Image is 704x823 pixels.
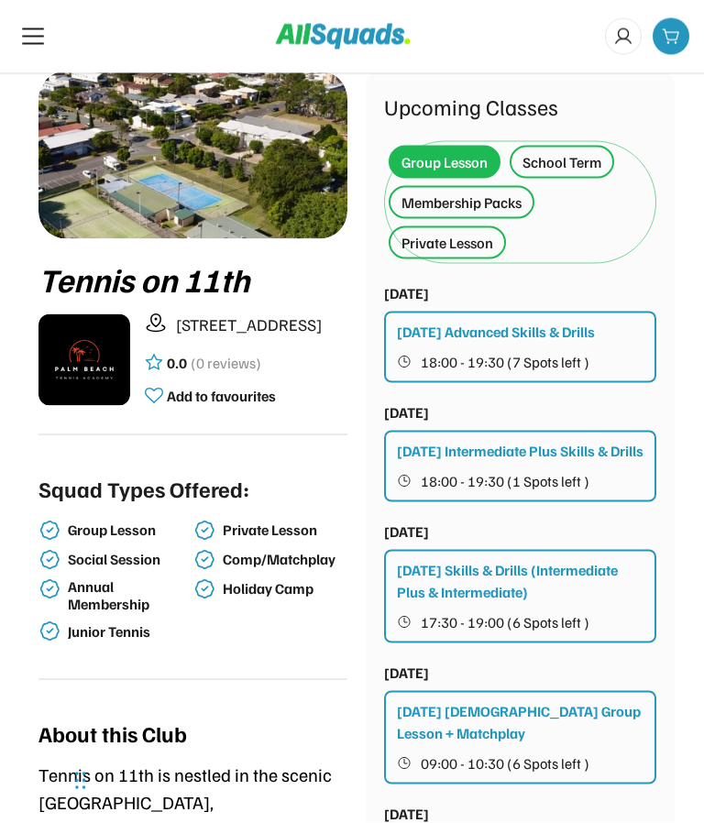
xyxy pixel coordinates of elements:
[68,551,190,568] div: Social Session
[384,282,429,304] div: [DATE]
[193,578,215,600] img: check-verified-01.svg
[191,352,261,374] div: (0 reviews)
[38,71,347,239] img: 1000017423.png
[397,559,645,603] div: [DATE] Skills & Drills (Intermediate Plus & Intermediate)
[397,440,643,462] div: [DATE] Intermediate Plus Skills & Drills
[397,350,645,374] button: 18:00 - 19:30 (7 Spots left )
[223,551,345,568] div: Comp/Matchplay
[167,385,276,407] div: Add to favourites
[38,549,60,571] img: check-verified-01.svg
[38,261,347,298] div: Tennis on 11th
[38,314,130,406] img: IMG_2979.png
[167,352,187,374] div: 0.0
[522,151,601,173] div: School Term
[401,232,493,254] div: Private Lesson
[68,578,190,613] div: Annual Membership
[397,469,645,493] button: 18:00 - 19:30 (1 Spots left )
[68,521,190,539] div: Group Lesson
[384,662,429,684] div: [DATE]
[421,355,589,369] span: 18:00 - 19:30 (7 Spots left )
[421,615,589,630] span: 17:30 - 19:00 (6 Spots left )
[401,192,522,214] div: Membership Packs
[397,321,595,343] div: [DATE] Advanced Skills & Drills
[193,520,215,542] img: check-verified-01.svg
[421,474,589,488] span: 18:00 - 19:30 (1 Spots left )
[223,521,345,539] div: Private Lesson
[384,401,429,423] div: [DATE]
[223,580,345,598] div: Holiday Camp
[397,752,645,775] button: 09:00 - 10:30 (6 Spots left )
[176,313,347,337] div: [STREET_ADDRESS]
[38,578,60,600] img: check-verified-01.svg
[397,700,645,744] div: [DATE] [DEMOGRAPHIC_DATA] Group Lesson + Matchplay
[68,623,190,641] div: Junior Tennis
[38,520,60,542] img: check-verified-01.svg
[193,549,215,571] img: check-verified-01.svg
[384,521,429,543] div: [DATE]
[401,151,488,173] div: Group Lesson
[38,717,187,750] div: About this Club
[397,610,645,634] button: 17:30 - 19:00 (6 Spots left )
[38,620,60,642] img: check-verified-01.svg
[421,756,589,771] span: 09:00 - 10:30 (6 Spots left )
[38,472,249,505] div: Squad Types Offered:
[384,90,656,123] div: Upcoming Classes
